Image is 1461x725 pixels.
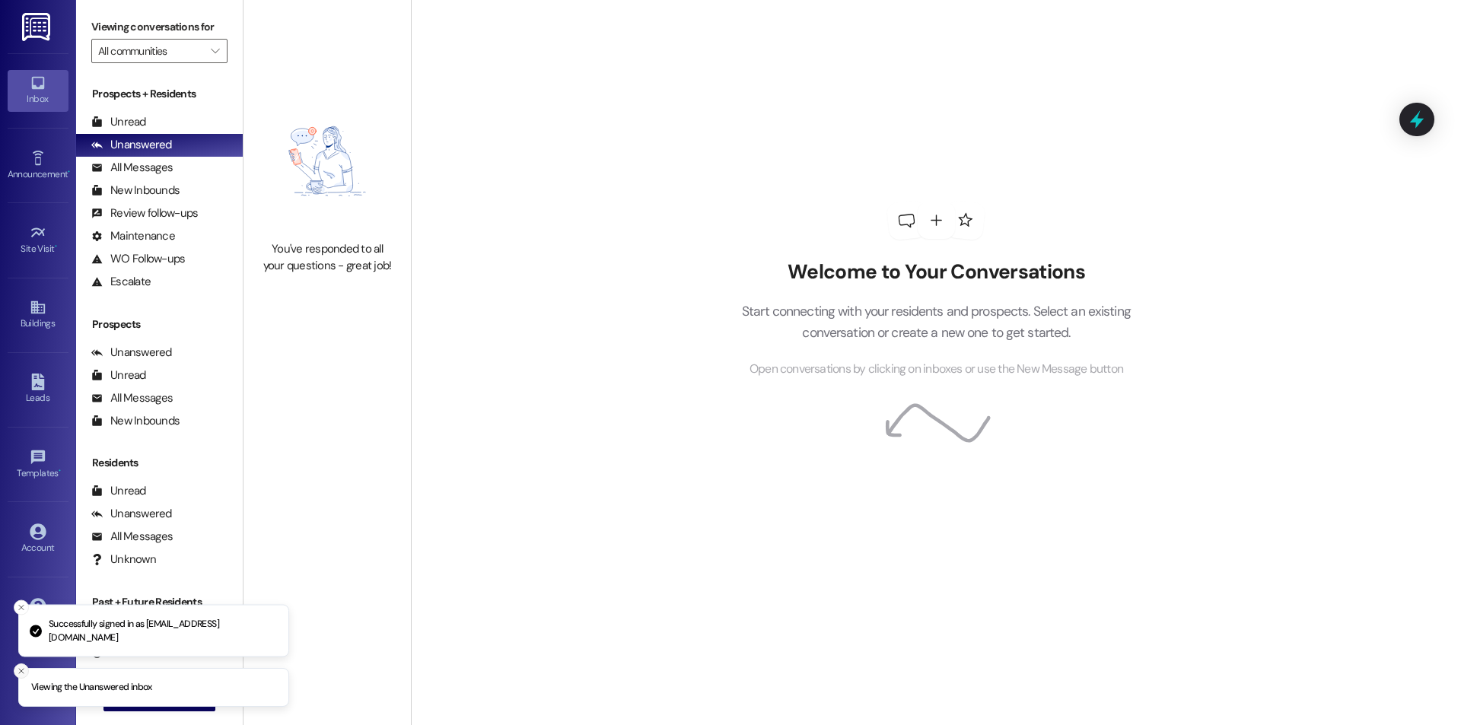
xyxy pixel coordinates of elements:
[8,70,68,111] a: Inbox
[91,552,156,568] div: Unknown
[91,15,228,39] label: Viewing conversations for
[91,345,172,361] div: Unanswered
[8,444,68,485] a: Templates •
[76,316,243,332] div: Prospects
[91,137,172,153] div: Unanswered
[91,413,180,429] div: New Inbounds
[91,483,146,499] div: Unread
[211,45,219,57] i: 
[8,220,68,261] a: Site Visit •
[91,228,175,244] div: Maintenance
[91,367,146,383] div: Unread
[76,86,243,102] div: Prospects + Residents
[750,360,1123,379] span: Open conversations by clicking on inboxes or use the New Message button
[8,369,68,410] a: Leads
[260,241,394,274] div: You've responded to all your questions - great job!
[91,274,151,290] div: Escalate
[718,300,1154,344] p: Start connecting with your residents and prospects. Select an existing conversation or create a n...
[8,593,68,634] a: Support
[91,390,173,406] div: All Messages
[8,294,68,335] a: Buildings
[55,241,57,252] span: •
[49,618,276,644] p: Successfully signed in as [EMAIL_ADDRESS][DOMAIN_NAME]
[91,160,173,176] div: All Messages
[14,663,29,679] button: Close toast
[91,114,146,130] div: Unread
[8,519,68,560] a: Account
[91,205,198,221] div: Review follow-ups
[91,251,185,267] div: WO Follow-ups
[718,260,1154,285] h2: Welcome to Your Conversations
[68,167,70,177] span: •
[14,600,29,615] button: Close toast
[260,89,394,234] img: empty-state
[91,529,173,545] div: All Messages
[59,466,61,476] span: •
[22,13,53,41] img: ResiDesk Logo
[31,681,152,695] p: Viewing the Unanswered inbox
[91,506,172,522] div: Unanswered
[91,183,180,199] div: New Inbounds
[76,455,243,471] div: Residents
[98,39,203,63] input: All communities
